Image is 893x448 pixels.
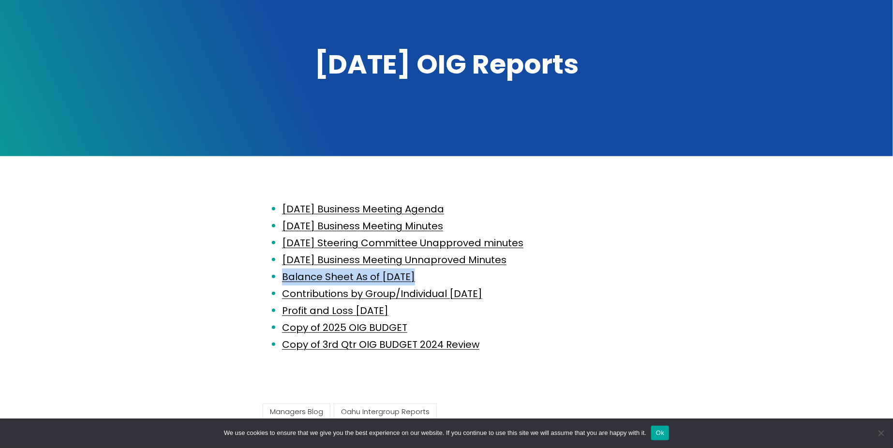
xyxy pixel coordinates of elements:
[108,46,785,82] h1: [DATE] OIG Reports
[282,338,479,351] a: Copy of 3rd Qtr OIG BUDGET 2024 Review
[282,253,506,267] a: [DATE] Business Meeting Unnaproved Minutes
[282,321,407,334] a: Copy of 2025 OIG BUDGET
[651,426,669,440] button: Ok
[224,428,646,438] span: We use cookies to ensure that we give you the best experience on our website. If you continue to ...
[876,428,886,438] span: No
[263,403,330,419] a: Managers Blog
[282,202,444,216] a: [DATE] Business Meeting Agenda
[334,403,437,419] a: Oahu Intergroup Reports
[282,236,523,250] a: [DATE] Steering Committee Unapproved minutes
[282,304,388,317] a: Profit and Loss [DATE]
[282,270,415,284] a: Balance Sheet As of [DATE]
[282,287,482,300] a: Contributions by Group/Individual [DATE]
[282,219,443,233] a: [DATE] Business Meeting Minutes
